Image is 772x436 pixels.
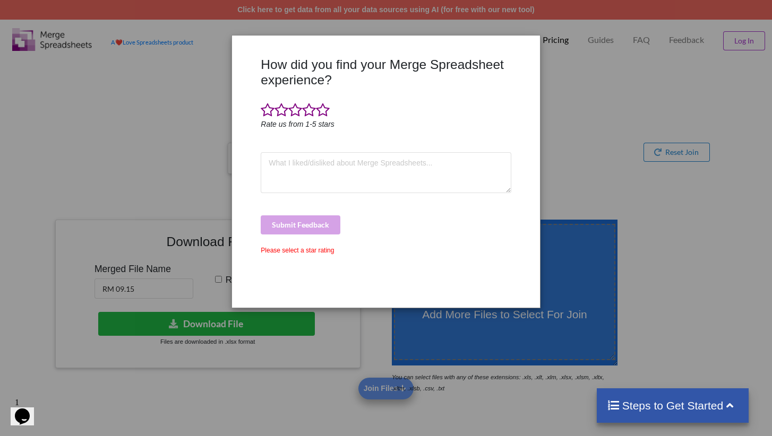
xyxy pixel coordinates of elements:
[261,57,511,88] h3: How did you find your Merge Spreadsheet experience?
[261,120,334,128] i: Rate us from 1-5 stars
[261,246,511,255] div: Please select a star rating
[607,399,739,412] h4: Steps to Get Started
[11,394,45,425] iframe: chat widget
